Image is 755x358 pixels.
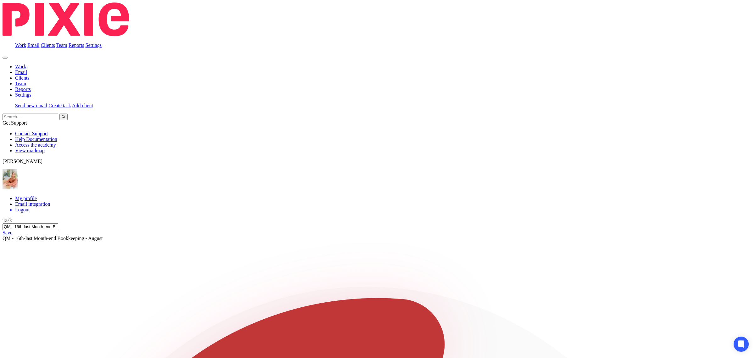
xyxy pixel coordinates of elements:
[3,159,752,164] p: [PERSON_NAME]
[3,3,129,36] img: Pixie
[15,87,31,92] a: Reports
[15,92,31,98] a: Settings
[86,42,102,48] a: Settings
[59,114,68,120] button: Search
[15,142,56,148] a: Access the academy
[15,201,50,207] a: Email integration
[27,42,39,48] a: Email
[3,223,752,241] div: QM - 16th-last Month-end Bookkeeping - August
[72,103,93,108] a: Add client
[15,148,45,153] a: View roadmap
[3,114,58,120] input: Search
[3,169,18,189] img: MIC.jpg
[3,230,12,235] a: Save
[3,218,12,223] label: Task
[15,103,47,108] a: Send new email
[15,64,26,69] a: Work
[3,120,27,126] span: Get Support
[56,42,67,48] a: Team
[15,81,26,86] a: Team
[3,236,752,241] div: QM - 16th-last Month-end Bookkeeping - August
[15,131,48,136] a: Contact Support
[48,103,71,108] a: Create task
[69,42,84,48] a: Reports
[15,42,26,48] a: Work
[15,196,37,201] a: My profile
[15,207,30,212] span: Logout
[15,207,752,213] a: Logout
[15,75,29,81] a: Clients
[15,137,57,142] a: Help Documentation
[41,42,55,48] a: Clients
[15,70,27,75] a: Email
